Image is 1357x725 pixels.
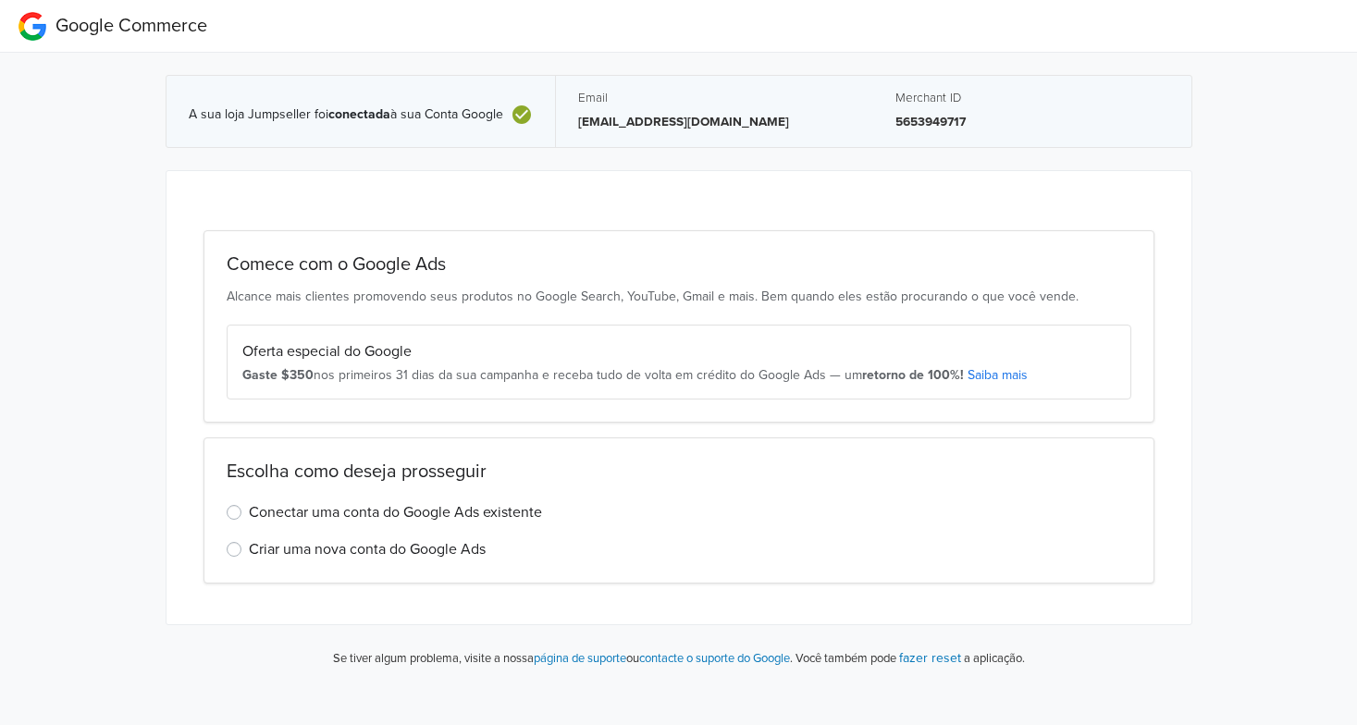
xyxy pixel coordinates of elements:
span: Google Commerce [56,15,207,37]
h5: Email [578,91,852,105]
h5: Merchant ID [895,91,1169,105]
div: Oferta especial do Google [242,340,1116,362]
label: Criar uma nova conta do Google Ads [249,538,486,560]
a: página de suporte [534,651,626,666]
button: fazer reset [899,647,961,669]
h2: Escolha como deseja prosseguir [227,461,1131,483]
strong: Gaste [242,367,278,383]
p: 5653949717 [895,113,1169,131]
a: contacte o suporte do Google [639,651,790,666]
div: nos primeiros 31 dias da sua campanha e receba tudo de volta em crédito do Google Ads — um [242,366,1116,385]
p: Você também pode a aplicação. [793,647,1025,669]
label: Conectar uma conta do Google Ads existente [249,501,542,523]
p: Se tiver algum problema, visite a nossa ou . [333,650,793,669]
strong: retorno de 100%! [862,367,964,383]
p: [EMAIL_ADDRESS][DOMAIN_NAME] [578,113,852,131]
h2: Comece com o Google Ads [227,253,1131,276]
b: conectada [328,106,390,122]
p: Alcance mais clientes promovendo seus produtos no Google Search, YouTube, Gmail e mais. Bem quand... [227,287,1131,306]
strong: $350 [281,367,314,383]
span: A sua loja Jumpseller foi à sua Conta Google [189,107,503,123]
a: Saiba mais [968,367,1028,383]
